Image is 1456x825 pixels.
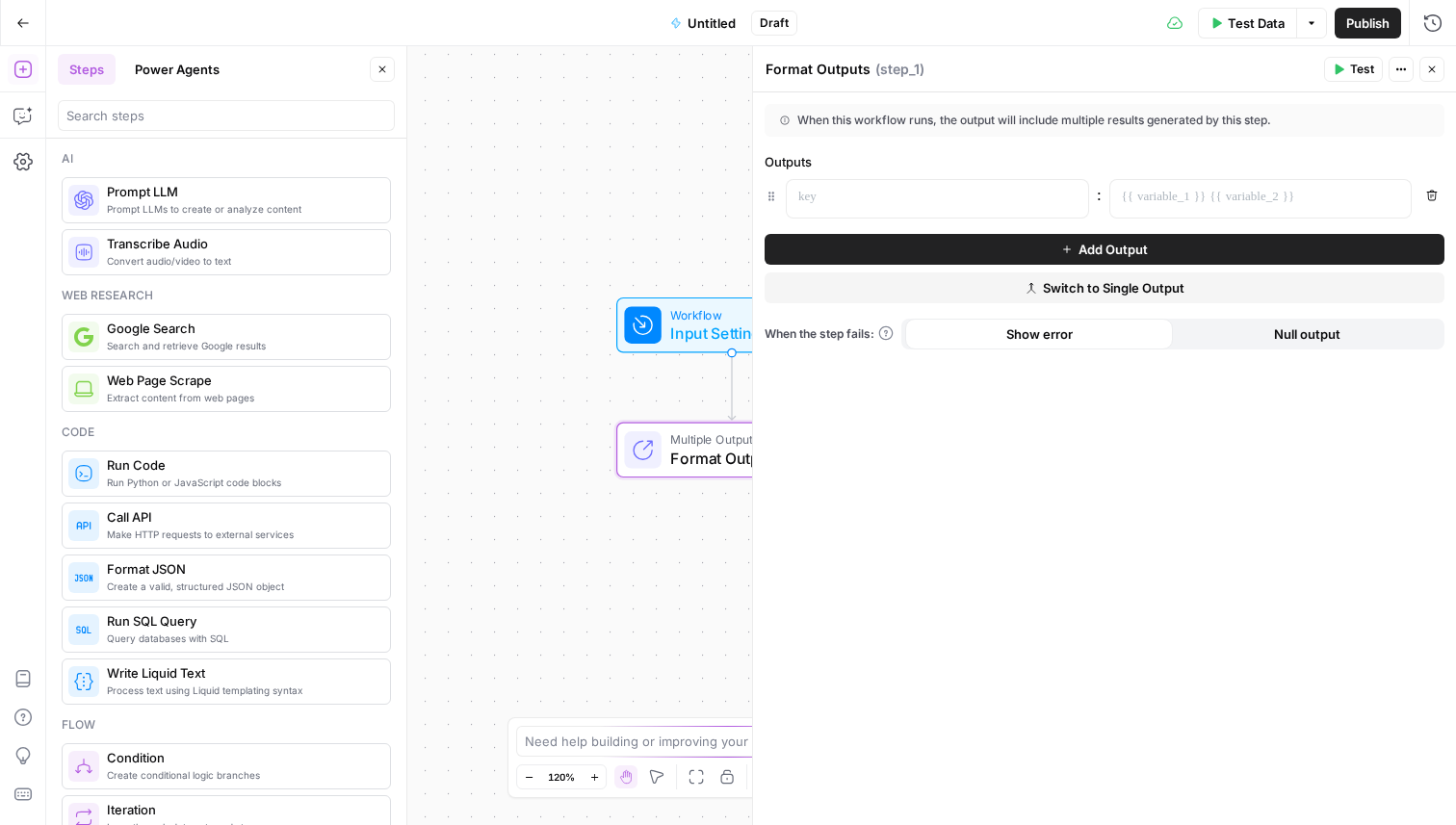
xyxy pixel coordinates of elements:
[123,54,231,85] button: Power Agents
[1079,240,1148,259] span: Add Output
[66,106,386,125] input: Search steps
[553,297,911,353] div: WorkflowInput SettingsInputs
[58,54,116,85] button: Steps
[107,455,375,475] span: Run Code
[1274,324,1340,344] span: Null output
[765,325,894,343] a: When the step fails:
[1335,8,1401,39] button: Publish
[107,527,375,542] span: Make HTTP requests to external services
[659,8,747,39] button: Untitled
[107,338,375,353] span: Search and retrieve Google results
[1097,183,1102,206] span: :
[765,272,1444,303] button: Switch to Single Output
[780,112,1350,129] div: When this workflow runs, the output will include multiple results generated by this step.
[107,579,375,594] span: Create a valid, structured JSON object
[760,14,789,32] span: Draft
[670,322,785,345] span: Input Settings
[107,767,375,783] span: Create conditional logic branches
[107,371,375,390] span: Web Page Scrape
[107,182,375,201] span: Prompt LLM
[62,150,391,168] div: Ai
[107,559,375,579] span: Format JSON
[1043,278,1184,297] span: Switch to Single Output
[107,611,375,631] span: Run SQL Query
[107,683,375,698] span: Process text using Liquid templating syntax
[1198,8,1296,39] button: Test Data
[1228,13,1285,33] span: Test Data
[62,287,391,304] div: Web research
[107,663,375,683] span: Write Liquid Text
[1346,13,1390,33] span: Publish
[765,234,1444,265] button: Add Output
[107,507,375,527] span: Call API
[62,424,391,441] div: Code
[107,475,375,490] span: Run Python or JavaScript code blocks
[548,769,575,785] span: 120%
[107,631,375,646] span: Query databases with SQL
[107,201,375,217] span: Prompt LLMs to create or analyze content
[107,800,375,819] span: Iteration
[728,353,735,421] g: Edge from start to step_1
[1173,319,1441,349] button: Null output
[670,305,785,323] span: Workflow
[107,319,375,338] span: Google Search
[670,447,786,470] span: Format Outputs
[766,60,871,79] textarea: Format Outputs
[107,253,375,269] span: Convert audio/video to text
[875,60,924,79] span: ( step_1 )
[107,234,375,253] span: Transcribe Audio
[107,390,375,405] span: Extract content from web pages
[1006,324,1073,344] span: Show error
[765,152,1444,171] div: Outputs
[62,716,391,734] div: Flow
[107,748,375,767] span: Condition
[553,423,911,478] div: Multiple OutputsFormat OutputsStep 1
[1324,57,1383,82] button: Test
[688,13,736,33] span: Untitled
[670,430,786,449] span: Multiple Outputs
[1350,61,1374,78] span: Test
